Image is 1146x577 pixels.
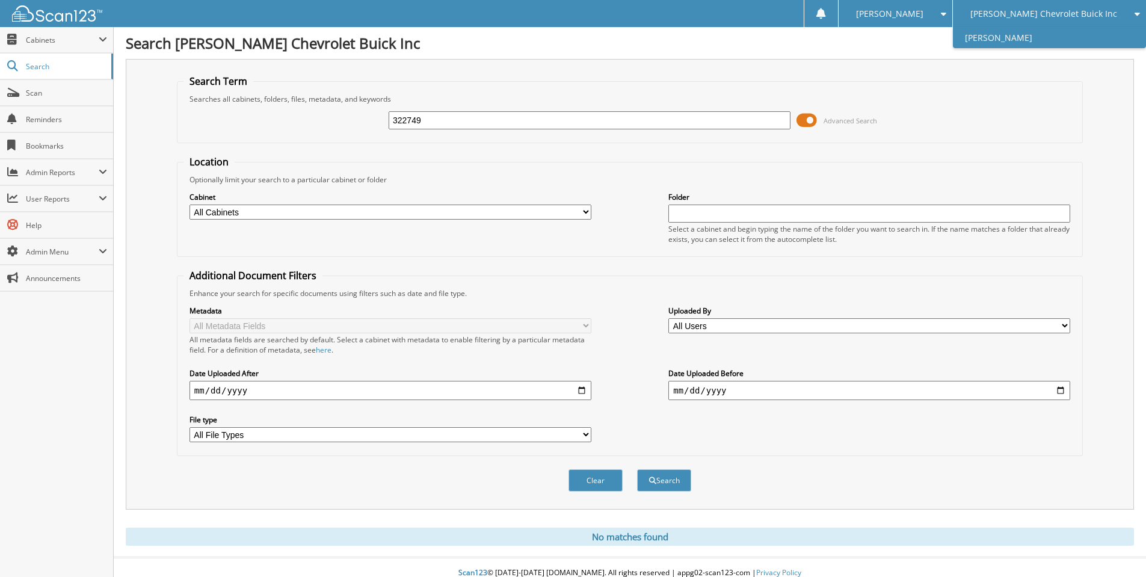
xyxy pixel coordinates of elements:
[183,75,253,88] legend: Search Term
[26,61,105,72] span: Search
[189,415,591,425] label: File type
[568,469,623,492] button: Clear
[26,247,99,257] span: Admin Menu
[316,345,331,355] a: here
[26,88,107,98] span: Scan
[668,192,1070,202] label: Folder
[26,194,99,204] span: User Reports
[189,368,591,378] label: Date Uploaded After
[183,174,1076,185] div: Optionally limit your search to a particular cabinet or folder
[189,306,591,316] label: Metadata
[26,273,107,283] span: Announcements
[183,288,1076,298] div: Enhance your search for specific documents using filters such as date and file type.
[189,192,591,202] label: Cabinet
[637,469,691,492] button: Search
[26,167,99,177] span: Admin Reports
[668,368,1070,378] label: Date Uploaded Before
[970,10,1117,17] span: [PERSON_NAME] Chevrolet Buick Inc
[824,116,877,125] span: Advanced Search
[668,224,1070,244] div: Select a cabinet and begin typing the name of the folder you want to search in. If the name match...
[668,381,1070,400] input: end
[189,381,591,400] input: start
[26,35,99,45] span: Cabinets
[856,10,923,17] span: [PERSON_NAME]
[1086,519,1146,577] iframe: Chat Widget
[668,306,1070,316] label: Uploaded By
[26,141,107,151] span: Bookmarks
[126,33,1134,53] h1: Search [PERSON_NAME] Chevrolet Buick Inc
[183,94,1076,104] div: Searches all cabinets, folders, files, metadata, and keywords
[26,114,107,125] span: Reminders
[183,269,322,282] legend: Additional Document Filters
[12,5,102,22] img: scan123-logo-white.svg
[189,335,591,355] div: All metadata fields are searched by default. Select a cabinet with metadata to enable filtering b...
[183,155,235,168] legend: Location
[126,528,1134,546] div: No matches found
[26,220,107,230] span: Help
[953,27,1146,48] a: [PERSON_NAME]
